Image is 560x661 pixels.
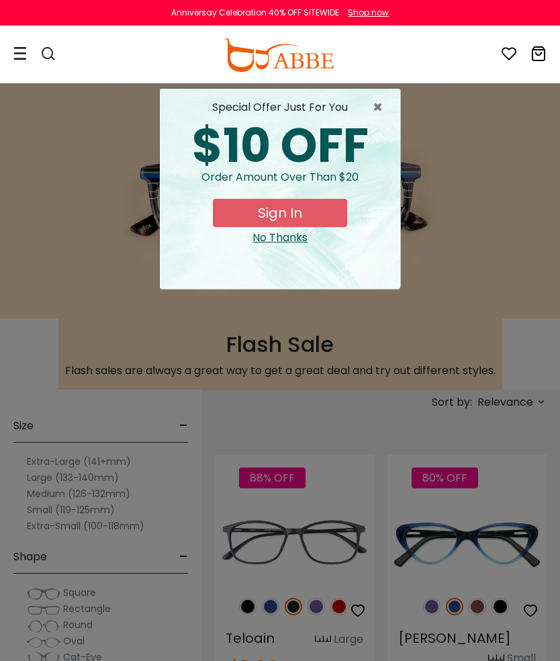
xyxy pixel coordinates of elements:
[171,230,389,246] div: Close
[171,99,389,116] div: special offer just for you
[373,99,389,116] span: ×
[171,169,389,199] div: Order amount over than $20
[171,122,389,169] div: $10 OFF
[224,38,334,72] img: abbeglasses.com
[373,99,389,116] button: Close
[213,199,347,227] button: Sign In
[171,7,339,19] div: Anniversay Celebration 40% OFF SITEWIDE
[348,7,389,19] div: Shop now
[341,7,389,18] a: Shop now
